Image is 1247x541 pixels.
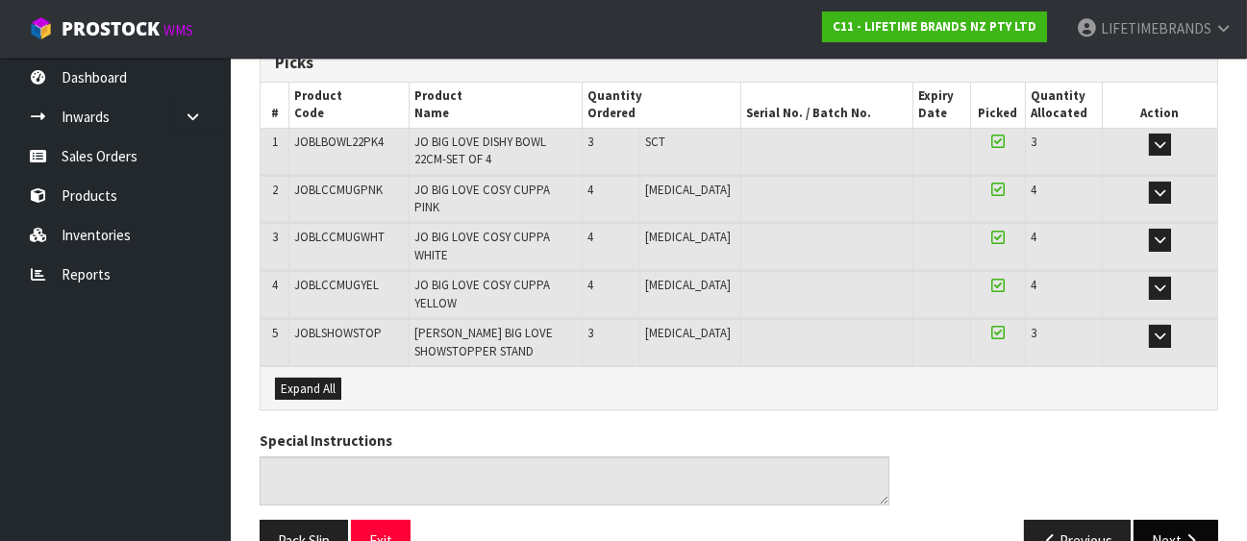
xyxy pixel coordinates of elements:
[294,182,383,198] span: JOBLCCMUGPNK
[294,134,384,150] span: JOBLBOWL22PK4
[260,430,392,451] label: Special Instructions
[272,325,278,341] span: 5
[294,277,379,293] span: JOBLCCMUGYEL
[29,16,53,40] img: cube-alt.png
[1031,325,1036,341] span: 3
[294,229,385,245] span: JOBLCCMUGWHT
[978,105,1017,121] span: Picked
[261,83,289,128] th: #
[281,381,336,397] span: Expand All
[1102,83,1217,128] th: Action
[582,83,740,128] th: Quantity Ordered
[62,16,160,41] span: ProStock
[272,134,278,150] span: 1
[645,182,731,198] span: [MEDICAL_DATA]
[1031,134,1036,150] span: 3
[740,83,912,128] th: Serial No. / Batch No.
[1101,19,1211,37] span: LIFETIMEBRANDS
[833,18,1036,35] strong: C11 - LIFETIME BRANDS NZ PTY LTD
[414,182,550,215] span: JO BIG LOVE COSY CUPPA PINK
[587,229,593,245] span: 4
[645,134,665,150] span: SCT
[414,325,553,358] span: [PERSON_NAME] BIG LOVE SHOWSTOPPER STAND
[645,277,731,293] span: [MEDICAL_DATA]
[645,325,731,341] span: [MEDICAL_DATA]
[913,83,971,128] th: Expiry Date
[1031,277,1036,293] span: 4
[275,378,341,401] button: Expand All
[289,83,410,128] th: Product Code
[275,54,725,72] h3: Picks
[587,182,593,198] span: 4
[414,277,550,310] span: JO BIG LOVE COSY CUPPA YELLOW
[414,229,550,262] span: JO BIG LOVE COSY CUPPA WHITE
[587,277,593,293] span: 4
[1025,83,1102,128] th: Quantity Allocated
[645,229,731,245] span: [MEDICAL_DATA]
[163,21,193,39] small: WMS
[272,277,278,293] span: 4
[272,182,278,198] span: 2
[1031,182,1036,198] span: 4
[414,134,546,167] span: JO BIG LOVE DISHY BOWL 22CM-SET OF 4
[294,325,382,341] span: JOBLSHOWSTOP
[410,83,582,128] th: Product Name
[587,134,593,150] span: 3
[272,229,278,245] span: 3
[587,325,593,341] span: 3
[1031,229,1036,245] span: 4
